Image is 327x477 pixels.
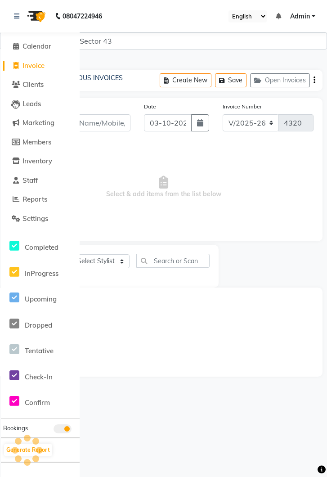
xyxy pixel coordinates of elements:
span: Inventory [22,157,52,165]
a: Invoice [3,61,77,71]
a: PREVIOUS INVOICES [59,74,123,82]
span: Leads [22,99,41,108]
span: Invoice [22,61,45,70]
b: 08047224946 [63,4,102,29]
a: Clients [3,80,77,90]
button: Save [215,73,246,87]
input: Search or Scan [136,254,210,268]
span: Admin [290,12,310,21]
span: Staff [22,176,38,184]
span: Marketing [22,118,54,127]
span: Bookings [3,424,28,432]
a: Calendar [3,41,77,52]
a: Staff [3,175,77,186]
a: Leads [3,99,77,109]
a: Inventory [3,156,77,166]
a: Reports [3,194,77,205]
button: Create New [160,73,211,87]
span: Settings [22,214,48,223]
a: Members [3,137,77,148]
span: Select & add items from the list below [13,142,314,232]
img: logo [23,4,48,29]
a: Marketing [3,118,77,128]
span: Reports [22,195,47,203]
button: Generate Report [4,444,52,456]
span: Members [22,138,51,146]
button: Open Invoices [250,73,310,87]
a: Settings [3,214,77,224]
input: Search by Name/Mobile/Email/Code [38,114,130,131]
span: Clients [22,80,44,89]
label: Date [144,103,156,111]
span: Calendar [22,42,51,50]
label: Invoice Number [223,103,262,111]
